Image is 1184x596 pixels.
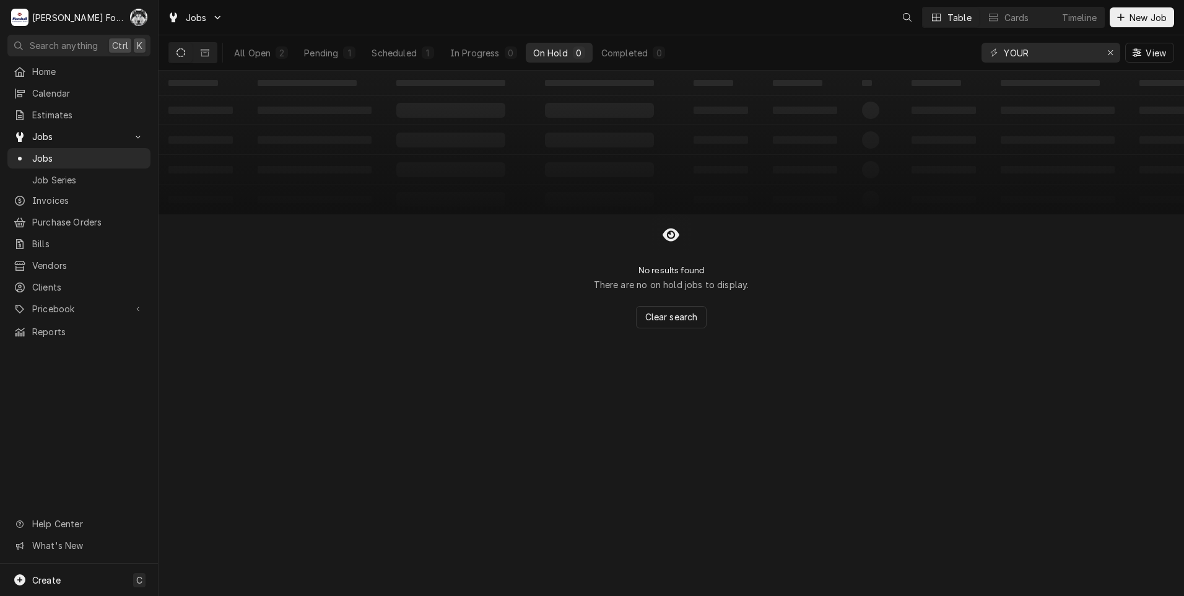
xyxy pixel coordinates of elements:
[136,574,142,587] span: C
[32,302,126,315] span: Pricebook
[137,39,142,52] span: K
[130,9,147,26] div: C(
[7,322,150,342] a: Reports
[773,80,822,86] span: ‌
[32,11,123,24] div: [PERSON_NAME] Food Equipment Service
[11,9,28,26] div: Marshall Food Equipment Service's Avatar
[7,83,150,103] a: Calendar
[234,46,271,59] div: All Open
[32,87,144,100] span: Calendar
[162,7,228,28] a: Go to Jobs
[7,277,150,297] a: Clients
[346,46,353,59] div: 1
[1062,11,1097,24] div: Timeline
[655,46,663,59] div: 0
[7,255,150,276] a: Vendors
[32,259,144,272] span: Vendors
[7,126,150,147] a: Go to Jobs
[32,65,144,78] span: Home
[32,216,144,229] span: Purchase Orders
[912,80,961,86] span: ‌
[947,11,972,24] div: Table
[32,108,144,121] span: Estimates
[7,234,150,254] a: Bills
[7,170,150,190] a: Job Series
[32,325,144,338] span: Reports
[575,46,583,59] div: 0
[450,46,500,59] div: In Progress
[130,9,147,26] div: Chris Murphy (103)'s Avatar
[7,190,150,211] a: Invoices
[507,46,515,59] div: 0
[1143,46,1169,59] span: View
[304,46,338,59] div: Pending
[11,9,28,26] div: M
[32,539,143,552] span: What's New
[897,7,917,27] button: Open search
[636,306,707,328] button: Clear search
[1100,43,1120,63] button: Erase input
[32,575,61,585] span: Create
[545,80,654,86] span: ‌
[112,39,128,52] span: Ctrl
[7,35,150,56] button: Search anythingCtrlK
[32,152,144,165] span: Jobs
[159,71,1184,214] table: On Hold Jobs List Loading
[7,299,150,319] a: Go to Pricebook
[1127,11,1169,24] span: New Job
[32,281,144,294] span: Clients
[7,148,150,169] a: Jobs
[186,11,207,24] span: Jobs
[32,194,144,207] span: Invoices
[32,237,144,250] span: Bills
[643,310,700,323] span: Clear search
[1004,43,1097,63] input: Keyword search
[533,46,568,59] div: On Hold
[32,173,144,186] span: Job Series
[7,61,150,82] a: Home
[372,46,416,59] div: Scheduled
[7,105,150,125] a: Estimates
[1125,43,1174,63] button: View
[638,265,705,276] h2: No results found
[1004,11,1029,24] div: Cards
[32,130,126,143] span: Jobs
[694,80,733,86] span: ‌
[424,46,432,59] div: 1
[1110,7,1174,27] button: New Job
[258,80,357,86] span: ‌
[396,80,505,86] span: ‌
[594,278,749,291] p: There are no on hold jobs to display.
[862,80,872,86] span: ‌
[7,535,150,556] a: Go to What's New
[7,514,150,534] a: Go to Help Center
[601,46,648,59] div: Completed
[278,46,285,59] div: 2
[7,212,150,232] a: Purchase Orders
[1001,80,1100,86] span: ‌
[32,517,143,530] span: Help Center
[30,39,98,52] span: Search anything
[168,80,218,86] span: ‌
